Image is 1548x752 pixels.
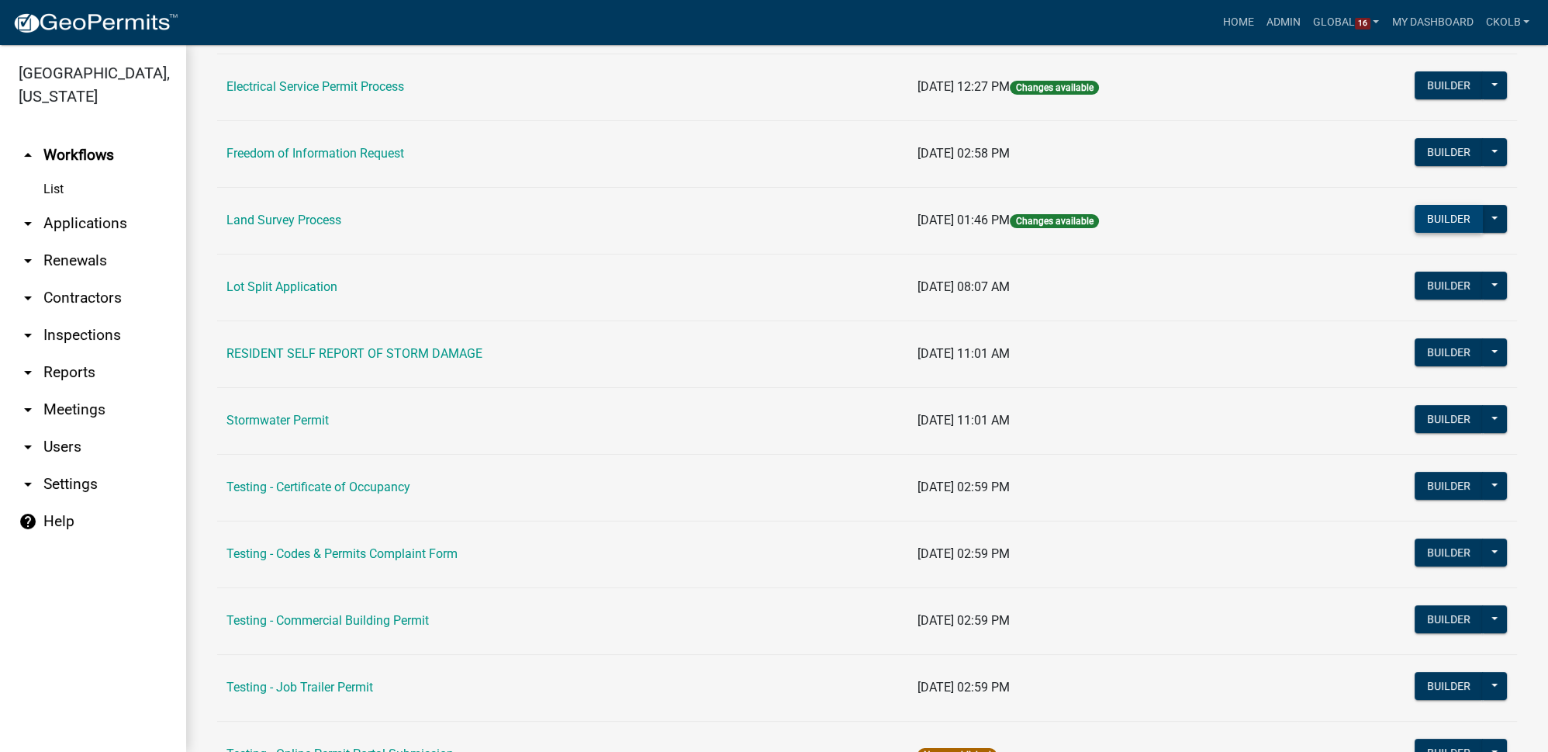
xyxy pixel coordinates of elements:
[1415,605,1483,633] button: Builder
[917,79,1010,94] span: [DATE] 12:27 PM
[19,251,37,270] i: arrow_drop_down
[226,413,329,428] a: Stormwater Permit
[1415,138,1483,166] button: Builder
[226,613,429,628] a: Testing - Commercial Building Permit
[917,480,1010,494] span: [DATE] 02:59 PM
[917,346,1010,361] span: [DATE] 11:01 AM
[1415,405,1483,433] button: Builder
[1307,8,1386,37] a: Global16
[226,79,404,94] a: Electrical Service Permit Process
[19,512,37,531] i: help
[1385,8,1479,37] a: My Dashboard
[226,680,373,695] a: Testing - Job Trailer Permit
[226,279,337,294] a: Lot Split Application
[226,146,404,161] a: Freedom of Information Request
[1415,472,1483,500] button: Builder
[226,346,482,361] a: RESIDENT SELF REPORT OF STORM DAMAGE
[1415,539,1483,567] button: Builder
[917,279,1010,294] span: [DATE] 08:07 AM
[19,326,37,345] i: arrow_drop_down
[1010,214,1098,228] span: Changes available
[19,214,37,233] i: arrow_drop_down
[19,400,37,419] i: arrow_drop_down
[19,146,37,165] i: arrow_drop_up
[19,438,37,456] i: arrow_drop_down
[917,213,1010,227] span: [DATE] 01:46 PM
[917,613,1010,628] span: [DATE] 02:59 PM
[1010,81,1098,95] span: Changes available
[917,680,1010,695] span: [DATE] 02:59 PM
[1355,18,1370,30] span: 16
[226,480,410,494] a: Testing - Certificate of Occupancy
[917,546,1010,561] span: [DATE] 02:59 PM
[1415,205,1483,233] button: Builder
[1415,272,1483,300] button: Builder
[226,546,458,561] a: Testing - Codes & Permits Complaint Form
[19,475,37,494] i: arrow_drop_down
[19,289,37,307] i: arrow_drop_down
[1217,8,1260,37] a: Home
[1415,71,1483,99] button: Builder
[917,413,1010,428] span: [DATE] 11:01 AM
[1260,8,1307,37] a: Admin
[1479,8,1536,37] a: ckolb
[19,363,37,382] i: arrow_drop_down
[917,146,1010,161] span: [DATE] 02:58 PM
[1415,672,1483,700] button: Builder
[1415,338,1483,366] button: Builder
[226,213,341,227] a: Land Survey Process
